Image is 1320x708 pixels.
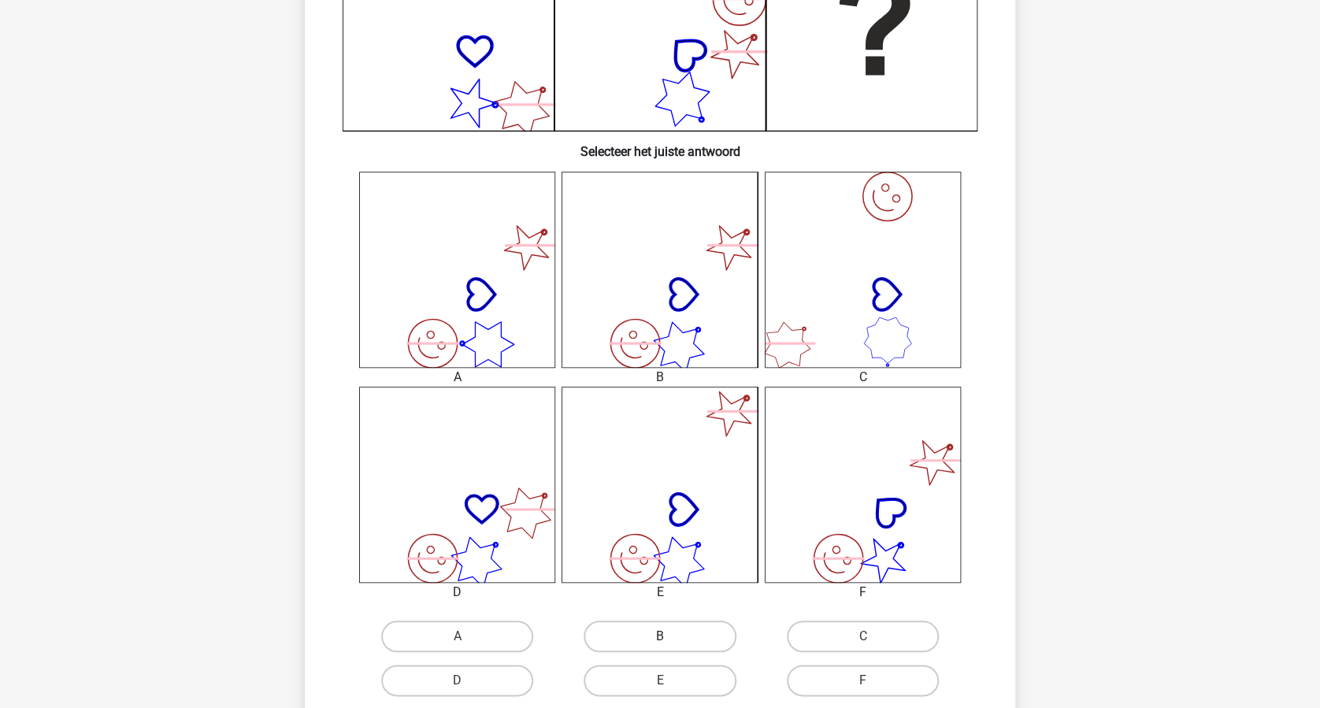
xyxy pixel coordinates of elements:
label: F [787,665,939,696]
label: A [381,621,533,652]
div: F [753,583,973,602]
h6: Selecteer het juiste antwoord [330,132,990,159]
label: E [584,665,736,696]
label: C [787,621,939,652]
div: C [753,368,973,387]
div: B [550,368,769,387]
label: D [381,665,533,696]
label: B [584,621,736,652]
div: D [347,583,567,602]
div: A [347,368,567,387]
div: E [550,583,769,602]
